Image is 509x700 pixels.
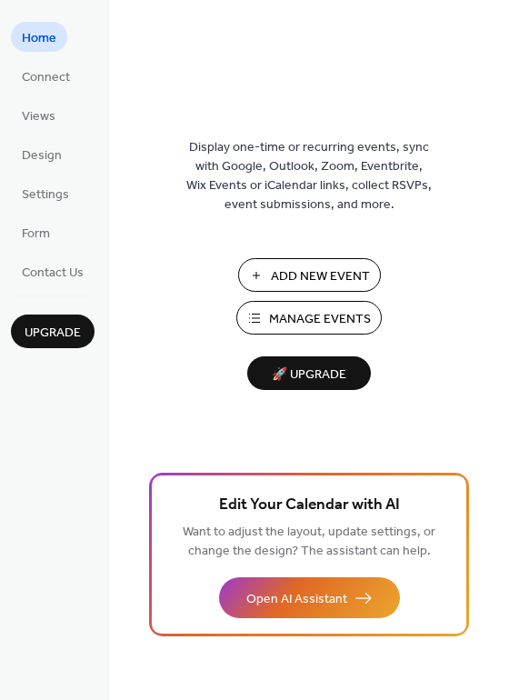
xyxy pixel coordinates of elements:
[22,68,70,87] span: Connect
[11,61,81,91] a: Connect
[22,264,84,283] span: Contact Us
[11,22,67,52] a: Home
[22,146,62,165] span: Design
[183,520,435,564] span: Want to adjust the layout, update settings, or change the design? The assistant can help.
[11,217,61,247] a: Form
[22,225,50,244] span: Form
[22,29,56,48] span: Home
[11,315,95,348] button: Upgrade
[22,185,69,205] span: Settings
[22,107,55,126] span: Views
[238,258,381,292] button: Add New Event
[271,267,370,286] span: Add New Event
[25,324,81,343] span: Upgrade
[246,590,347,609] span: Open AI Assistant
[11,139,73,169] a: Design
[236,301,382,335] button: Manage Events
[219,493,400,518] span: Edit Your Calendar with AI
[186,138,432,215] span: Display one-time or recurring events, sync with Google, Outlook, Zoom, Eventbrite, Wix Events or ...
[11,178,80,208] a: Settings
[11,256,95,286] a: Contact Us
[269,310,371,329] span: Manage Events
[258,363,360,387] span: 🚀 Upgrade
[11,100,66,130] a: Views
[247,356,371,390] button: 🚀 Upgrade
[219,577,400,618] button: Open AI Assistant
